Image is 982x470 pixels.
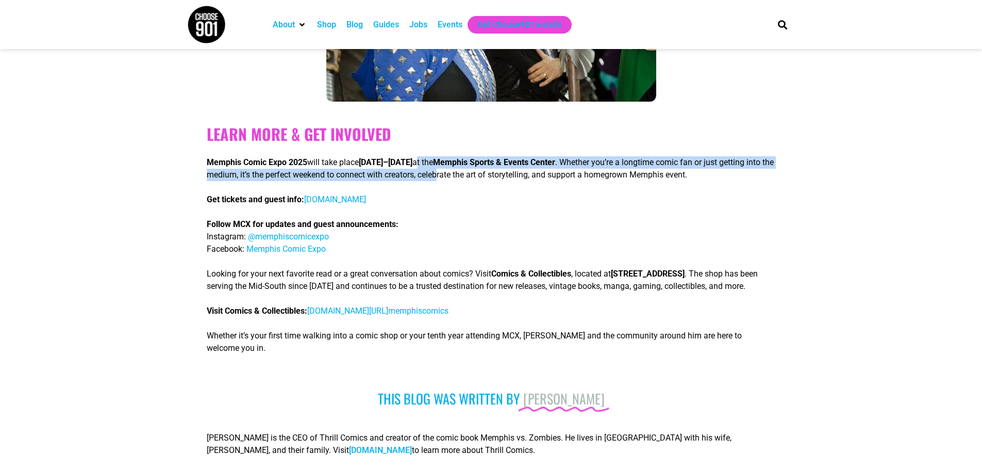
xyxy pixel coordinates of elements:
span: @memphiscomicexpo [248,232,329,241]
span: [PERSON_NAME] [523,391,605,407]
a: About [273,19,295,31]
a: Get Choose901 Emails [478,19,561,31]
b: Learn More & Get Involved [207,122,391,145]
span: Instagram: [207,232,246,241]
span: , located at [571,269,611,279]
a: Blog [346,19,363,31]
a: [DOMAIN_NAME] [349,445,412,455]
b: Follow MCX for updates and guest announcements: [207,219,398,229]
span: Facebook: [207,244,244,254]
nav: Main nav [268,16,760,34]
a: Guides [373,19,399,31]
span: at the [412,157,433,167]
a: Jobs [409,19,427,31]
b: Visit Comics & Collectibles: [207,306,448,316]
a: @memphiscomicexpo [246,232,329,241]
b: Memphis Comic Expo 2025 [207,157,307,167]
span: This blog was written by [378,388,520,409]
b: [STREET_ADDRESS] [611,269,685,279]
b: Memphis Sports & Events Center [433,157,555,167]
p: [PERSON_NAME] is the CEO of Thrill Comics and creator of the comic book Memphis vs. Zombies. He l... [207,432,775,457]
span: . The shop has been serving the Mid-South since [DATE] and continues to be a trusted destination ... [207,269,758,291]
a: [DOMAIN_NAME][URL]memphiscomics [307,306,448,316]
span: [DOMAIN_NAME][URL] [307,306,388,316]
span: Whether it’s your first time walking into a comic shop or your tenth year attending MCX, [PERSON_... [207,331,742,353]
b: Comics & Collectibles [491,269,571,279]
b: [DATE]–[DATE] [359,157,412,167]
a: Shop [317,19,336,31]
span: memphiscomics [388,306,448,316]
b: Get tickets and guest info: [207,195,304,204]
div: Search [774,16,791,33]
a: Events [438,19,462,31]
a: Memphis Comic Expo [244,244,326,254]
div: About [268,16,312,34]
span: . Whether you’re a longtime comic fan or just getting into the medium, it’s the perfect weekend t... [207,157,774,180]
span: Looking for your next favorite read or a great conversation about comics? Visit [207,269,491,279]
a: [DOMAIN_NAME] [304,195,366,204]
span: will take place [307,157,359,167]
span: Memphis Comic Expo [246,244,326,254]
